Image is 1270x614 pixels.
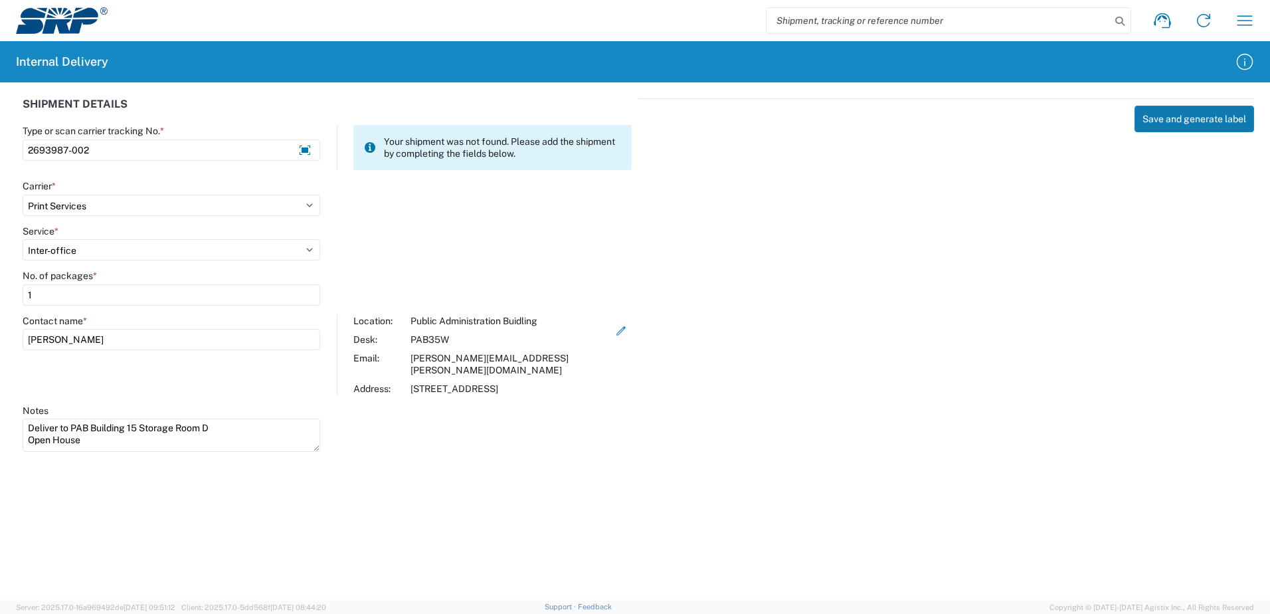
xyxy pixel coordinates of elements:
[23,405,48,417] label: Notes
[23,180,56,192] label: Carrier
[16,7,108,34] img: srp
[353,383,404,395] div: Address:
[23,225,58,237] label: Service
[1134,106,1254,132] button: Save and generate label
[181,603,326,611] span: Client: 2025.17.0-5dd568f
[23,125,164,137] label: Type or scan carrier tracking No.
[124,603,175,611] span: [DATE] 09:51:12
[410,383,611,395] div: [STREET_ADDRESS]
[23,270,97,282] label: No. of packages
[270,603,326,611] span: [DATE] 08:44:20
[410,334,611,346] div: PAB35W
[16,54,108,70] h2: Internal Delivery
[16,603,175,611] span: Server: 2025.17.0-16a969492de
[384,136,621,159] span: Your shipment was not found. Please add the shipment by completing the fields below.
[1049,601,1254,613] span: Copyright © [DATE]-[DATE] Agistix Inc., All Rights Reserved
[767,8,1111,33] input: Shipment, tracking or reference number
[353,315,404,327] div: Location:
[353,334,404,346] div: Desk:
[410,352,611,376] div: [PERSON_NAME][EMAIL_ADDRESS][PERSON_NAME][DOMAIN_NAME]
[23,98,632,125] div: SHIPMENT DETAILS
[410,315,611,327] div: Public Administration Buidling
[545,603,578,611] a: Support
[578,603,612,611] a: Feedback
[23,315,87,327] label: Contact name
[353,352,404,376] div: Email:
